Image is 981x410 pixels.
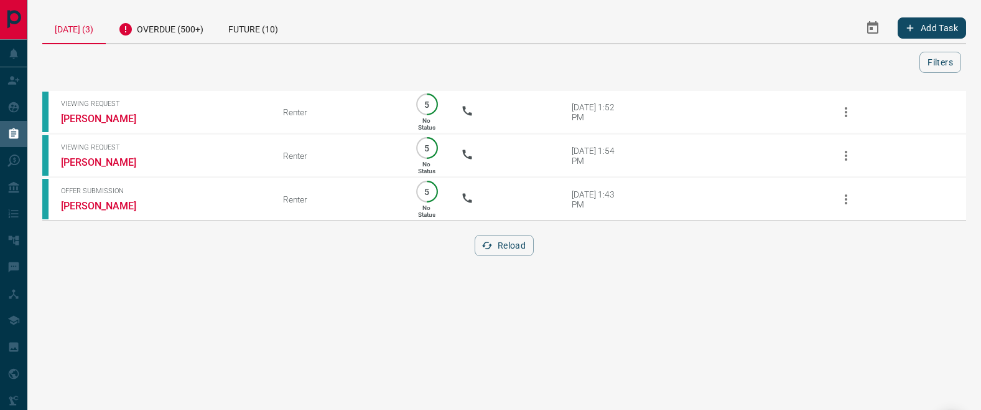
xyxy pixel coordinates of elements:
[283,194,392,204] div: Renter
[216,12,291,43] div: Future (10)
[42,12,106,44] div: [DATE] (3)
[61,100,264,108] span: Viewing Request
[106,12,216,43] div: Overdue (500+)
[919,52,961,73] button: Filters
[42,179,49,219] div: condos.ca
[898,17,966,39] button: Add Task
[61,187,264,195] span: Offer Submission
[572,189,625,209] div: [DATE] 1:43 PM
[283,151,392,161] div: Renter
[418,117,435,131] p: No Status
[283,107,392,117] div: Renter
[42,92,49,132] div: condos.ca
[422,143,432,153] p: 5
[418,204,435,218] p: No Status
[61,143,264,151] span: Viewing Request
[422,187,432,196] p: 5
[418,161,435,174] p: No Status
[475,235,534,256] button: Reload
[61,200,154,212] a: [PERSON_NAME]
[422,100,432,109] p: 5
[572,102,625,122] div: [DATE] 1:52 PM
[61,156,154,168] a: [PERSON_NAME]
[61,113,154,125] a: [PERSON_NAME]
[858,13,888,43] button: Select Date Range
[572,146,625,166] div: [DATE] 1:54 PM
[42,135,49,176] div: condos.ca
